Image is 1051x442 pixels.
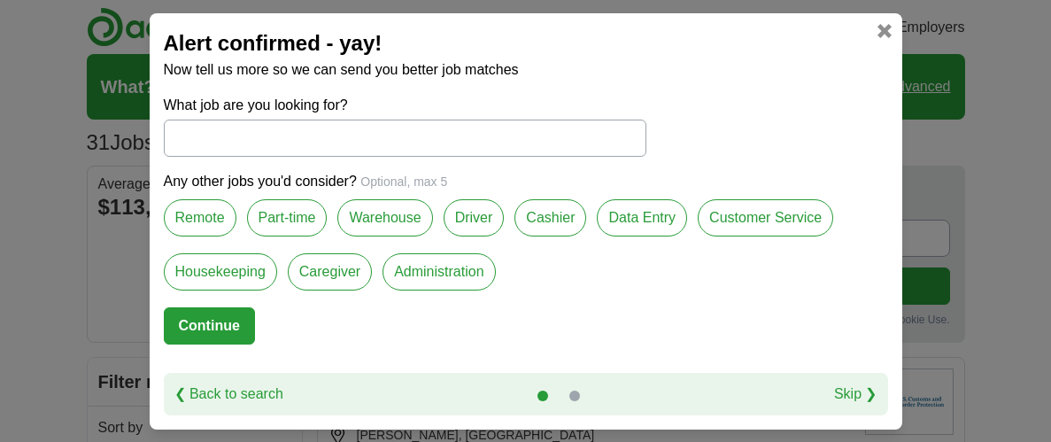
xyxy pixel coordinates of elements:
h2: Alert confirmed - yay! [164,27,888,59]
label: What job are you looking for? [164,95,646,116]
label: Driver [444,199,505,237]
label: Caregiver [288,253,372,291]
label: Data Entry [597,199,687,237]
a: Skip ❯ [834,384,877,405]
label: Warehouse [337,199,432,237]
p: Any other jobs you'd consider? [164,171,888,192]
label: Cashier [514,199,586,237]
label: Remote [164,199,236,237]
button: Continue [164,307,255,345]
span: Optional, max 5 [360,174,447,189]
label: Customer Service [698,199,833,237]
a: ❮ Back to search [174,384,283,405]
label: Administration [383,253,495,291]
label: Part-time [247,199,328,237]
label: Housekeeping [164,253,277,291]
p: Now tell us more so we can send you better job matches [164,59,888,81]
